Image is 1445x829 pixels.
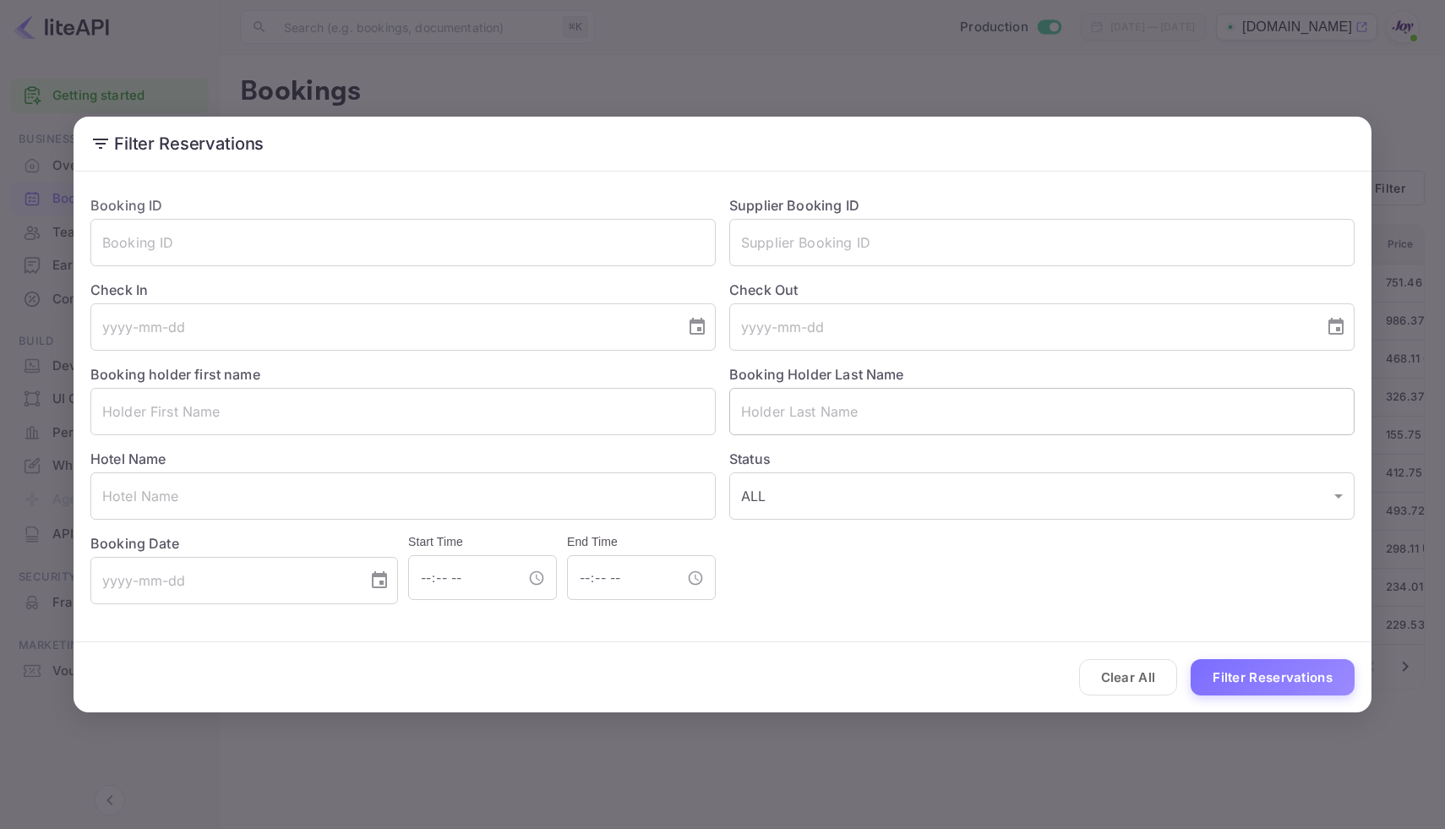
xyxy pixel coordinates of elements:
[729,197,859,214] label: Supplier Booking ID
[90,388,716,435] input: Holder First Name
[729,303,1312,351] input: yyyy-mm-dd
[90,197,163,214] label: Booking ID
[90,366,260,383] label: Booking holder first name
[90,557,356,604] input: yyyy-mm-dd
[90,280,716,300] label: Check In
[363,564,396,597] button: Choose date
[1191,659,1355,695] button: Filter Reservations
[74,117,1371,171] h2: Filter Reservations
[729,219,1355,266] input: Supplier Booking ID
[90,219,716,266] input: Booking ID
[729,472,1355,520] div: ALL
[729,449,1355,469] label: Status
[567,533,716,552] h6: End Time
[729,280,1355,300] label: Check Out
[1079,659,1178,695] button: Clear All
[408,533,557,552] h6: Start Time
[90,533,398,554] label: Booking Date
[90,303,673,351] input: yyyy-mm-dd
[90,450,166,467] label: Hotel Name
[729,388,1355,435] input: Holder Last Name
[1319,310,1353,344] button: Choose date
[90,472,716,520] input: Hotel Name
[729,366,904,383] label: Booking Holder Last Name
[680,310,714,344] button: Choose date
